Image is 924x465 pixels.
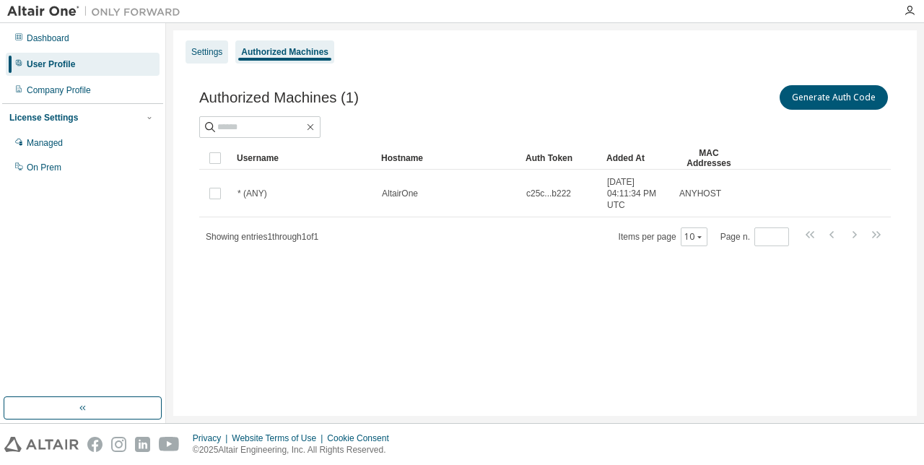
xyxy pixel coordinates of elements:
[193,433,232,444] div: Privacy
[87,437,103,452] img: facebook.svg
[27,162,61,173] div: On Prem
[232,433,327,444] div: Website Terms of Use
[27,32,69,44] div: Dashboard
[381,147,514,170] div: Hostname
[27,84,91,96] div: Company Profile
[4,437,79,452] img: altair_logo.svg
[526,188,571,199] span: c25c...b222
[237,188,267,199] span: * (ANY)
[684,231,704,243] button: 10
[679,188,721,199] span: ANYHOST
[382,188,418,199] span: AltairOne
[193,444,398,456] p: © 2025 Altair Engineering, Inc. All Rights Reserved.
[27,137,63,149] div: Managed
[619,227,707,246] span: Items per page
[206,232,318,242] span: Showing entries 1 through 1 of 1
[606,147,667,170] div: Added At
[199,90,359,106] span: Authorized Machines (1)
[720,227,789,246] span: Page n.
[9,112,78,123] div: License Settings
[679,147,739,170] div: MAC Addresses
[607,176,666,211] span: [DATE] 04:11:34 PM UTC
[111,437,126,452] img: instagram.svg
[526,147,595,170] div: Auth Token
[241,46,328,58] div: Authorized Machines
[159,437,180,452] img: youtube.svg
[237,147,370,170] div: Username
[780,85,888,110] button: Generate Auth Code
[27,58,75,70] div: User Profile
[135,437,150,452] img: linkedin.svg
[191,46,222,58] div: Settings
[327,433,397,444] div: Cookie Consent
[7,4,188,19] img: Altair One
